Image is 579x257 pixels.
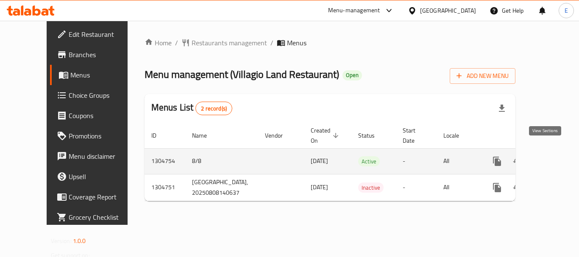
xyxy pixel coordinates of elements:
span: Menu disclaimer [69,151,136,161]
button: more [487,151,507,171]
table: enhanced table [145,123,575,201]
a: Grocery Checklist [50,207,143,227]
span: Menu management ( Villagio Land Restaurant ) [145,65,339,84]
td: 1304751 [145,174,185,201]
span: ID [151,130,167,141]
span: Open [342,72,362,79]
span: Add New Menu [457,71,509,81]
span: Vendor [265,130,294,141]
span: Restaurants management [192,38,267,48]
td: - [396,148,437,174]
span: Upsell [69,171,136,182]
h2: Menus List [151,101,232,115]
a: Coupons [50,105,143,126]
a: Menus [50,65,143,85]
span: Coverage Report [69,192,136,202]
span: Start Date [403,125,426,146]
span: Locale [443,130,470,141]
a: Restaurants management [181,38,267,48]
button: more [487,177,507,198]
span: Active [358,157,380,166]
a: Home [145,38,172,48]
a: Promotions [50,126,143,146]
button: Change Status [507,151,528,171]
a: Menu disclaimer [50,146,143,166]
span: Menus [70,70,136,80]
div: Open [342,70,362,80]
div: Menu-management [328,6,380,16]
span: Created On [311,125,341,146]
button: Add New Menu [450,68,515,84]
td: All [437,174,480,201]
div: Export file [492,98,512,119]
span: [DATE] [311,182,328,193]
span: Edit Restaurant [69,29,136,39]
td: 8/8 [185,148,258,174]
span: Coupons [69,111,136,121]
span: Version: [51,235,72,246]
td: 1304754 [145,148,185,174]
span: E [565,6,568,15]
div: [GEOGRAPHIC_DATA] [420,6,476,15]
span: Inactive [358,183,384,193]
li: / [270,38,273,48]
span: [DATE] [311,155,328,166]
span: Menus [287,38,306,48]
li: / [175,38,178,48]
div: Total records count [195,102,232,115]
a: Coverage Report [50,187,143,207]
span: Grocery Checklist [69,212,136,222]
td: [GEOGRAPHIC_DATA], 20250808140637 [185,174,258,201]
span: Choice Groups [69,90,136,100]
span: Promotions [69,131,136,141]
span: Branches [69,50,136,60]
span: 2 record(s) [196,105,232,113]
td: - [396,174,437,201]
th: Actions [480,123,575,149]
a: Branches [50,44,143,65]
a: Edit Restaurant [50,24,143,44]
span: 1.0.0 [73,235,86,246]
td: All [437,148,480,174]
a: Choice Groups [50,85,143,105]
a: Upsell [50,166,143,187]
nav: breadcrumb [145,38,516,48]
span: Status [358,130,386,141]
span: Name [192,130,218,141]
